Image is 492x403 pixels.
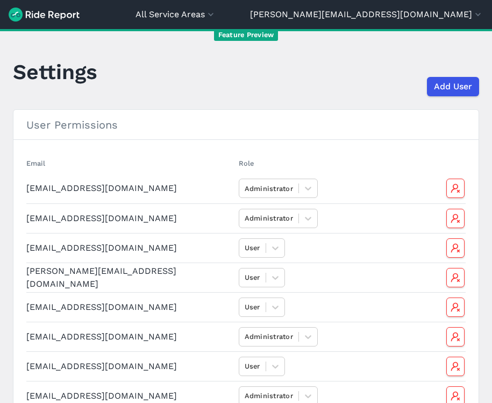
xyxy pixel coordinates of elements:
span: Add User [434,80,472,93]
button: Role [239,158,254,168]
button: Email [26,158,45,168]
div: Administrator [245,391,293,401]
td: [EMAIL_ADDRESS][DOMAIN_NAME] [26,351,234,381]
td: [EMAIL_ADDRESS][DOMAIN_NAME] [26,203,234,233]
td: [EMAIL_ADDRESS][DOMAIN_NAME] [26,292,234,322]
td: [EMAIL_ADDRESS][DOMAIN_NAME] [26,233,234,263]
button: All Service Areas [136,8,216,21]
h1: Settings [13,57,97,87]
h3: User Permissions [13,110,479,140]
button: Add User [427,77,479,96]
div: User [245,272,260,282]
div: User [245,302,260,312]
div: Administrator [245,183,293,194]
button: [PERSON_NAME][EMAIL_ADDRESS][DOMAIN_NAME] [250,8,483,21]
div: Administrator [245,213,293,223]
img: Ride Report [9,8,80,22]
td: [EMAIL_ADDRESS][DOMAIN_NAME] [26,322,234,351]
td: [PERSON_NAME][EMAIL_ADDRESS][DOMAIN_NAME] [26,263,234,292]
div: User [245,361,260,371]
span: Feature Preview [214,30,279,41]
div: Administrator [245,331,293,342]
td: [EMAIL_ADDRESS][DOMAIN_NAME] [26,174,234,203]
div: User [245,243,260,253]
